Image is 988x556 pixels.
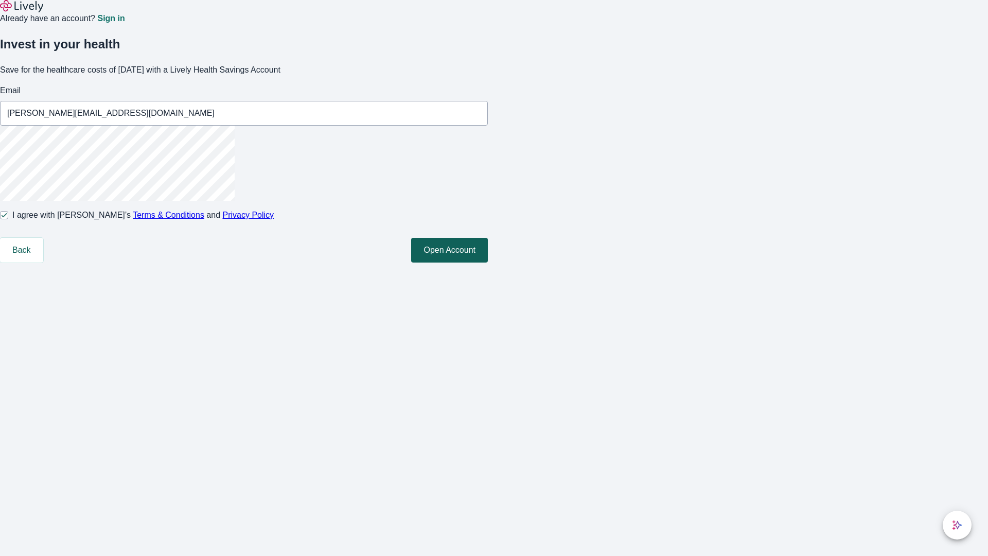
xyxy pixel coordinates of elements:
[943,511,972,540] button: chat
[223,211,274,219] a: Privacy Policy
[952,520,962,530] svg: Lively AI Assistant
[97,14,125,23] a: Sign in
[12,209,274,221] span: I agree with [PERSON_NAME]’s and
[411,238,488,263] button: Open Account
[133,211,204,219] a: Terms & Conditions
